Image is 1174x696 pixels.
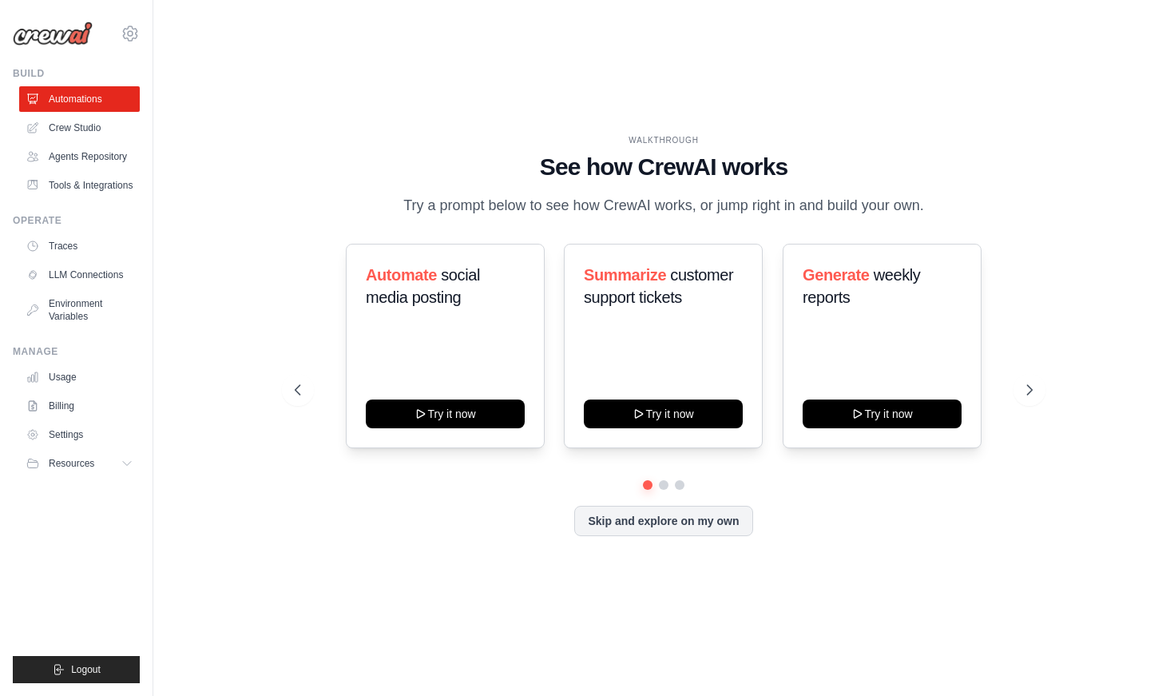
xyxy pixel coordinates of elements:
span: Logout [71,663,101,676]
span: Generate [803,266,870,284]
img: Logo [13,22,93,46]
button: Try it now [584,400,743,428]
span: Automate [366,266,437,284]
span: weekly reports [803,266,920,306]
a: Usage [19,364,140,390]
button: Skip and explore on my own [574,506,752,536]
a: LLM Connections [19,262,140,288]
a: Automations [19,86,140,112]
div: Build [13,67,140,80]
a: Settings [19,422,140,447]
span: Summarize [584,266,666,284]
button: Resources [19,451,140,476]
button: Logout [13,656,140,683]
span: Resources [49,457,94,470]
a: Environment Variables [19,291,140,329]
span: customer support tickets [584,266,733,306]
span: social media posting [366,266,480,306]
button: Try it now [803,400,962,428]
div: Operate [13,214,140,227]
a: Tools & Integrations [19,173,140,198]
a: Traces [19,233,140,259]
a: Billing [19,393,140,419]
a: Crew Studio [19,115,140,141]
div: WALKTHROUGH [295,134,1032,146]
div: Manage [13,345,140,358]
h1: See how CrewAI works [295,153,1032,181]
button: Try it now [366,400,525,428]
a: Agents Repository [19,144,140,169]
p: Try a prompt below to see how CrewAI works, or jump right in and build your own. [395,194,932,217]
